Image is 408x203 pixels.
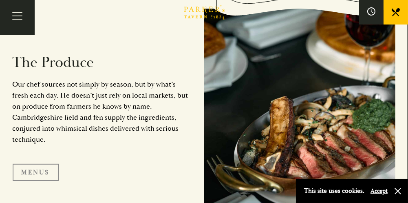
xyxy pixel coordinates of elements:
[13,54,192,71] h2: The Produce
[13,79,192,145] p: Our chef sources not simply by season, but by what’s fresh each day. He doesn’t just rely on loca...
[394,187,402,195] button: Close and accept
[371,187,388,195] button: Accept
[13,164,59,181] a: Menus
[304,185,364,197] p: This site uses cookies.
